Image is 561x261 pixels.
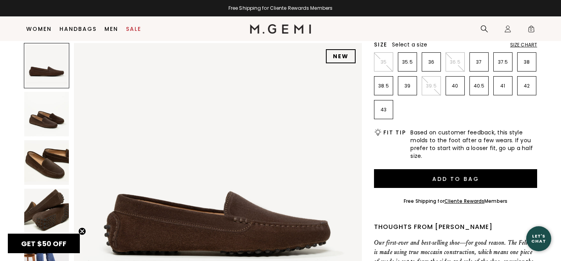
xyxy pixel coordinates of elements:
[374,222,537,232] div: Thoughts from [PERSON_NAME]
[398,59,417,65] p: 35.5
[410,129,537,160] span: Based on customer feedback, this style molds to the foot after a few wears. If you prefer to star...
[422,59,441,65] p: 36
[24,189,69,233] img: The Felize Suede
[374,41,387,48] h2: Size
[404,198,507,204] div: Free Shipping for Members
[21,239,67,248] span: GET $50 OFF
[104,26,118,32] a: Men
[510,42,537,48] div: Size Chart
[422,83,441,89] p: 39.5
[444,198,485,204] a: Cliente Rewards
[494,59,512,65] p: 37.5
[26,26,52,32] a: Women
[374,83,393,89] p: 38.5
[59,26,97,32] a: Handbags
[446,59,464,65] p: 36.5
[518,59,536,65] p: 38
[526,234,551,243] div: Let's Chat
[398,83,417,89] p: 39
[24,140,69,185] img: The Felize Suede
[326,49,356,63] div: NEW
[250,24,311,34] img: M.Gemi
[518,83,536,89] p: 42
[383,129,406,136] h2: Fit Tip
[126,26,141,32] a: Sale
[374,59,393,65] p: 35
[8,234,80,253] div: GET $50 OFFClose teaser
[24,92,69,136] img: The Felize Suede
[78,227,86,235] button: Close teaser
[494,83,512,89] p: 41
[527,27,535,34] span: 0
[392,41,427,48] span: Select a size
[446,83,464,89] p: 40
[470,83,488,89] p: 40.5
[470,59,488,65] p: 37
[374,169,537,188] button: Add to Bag
[374,107,393,113] p: 43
